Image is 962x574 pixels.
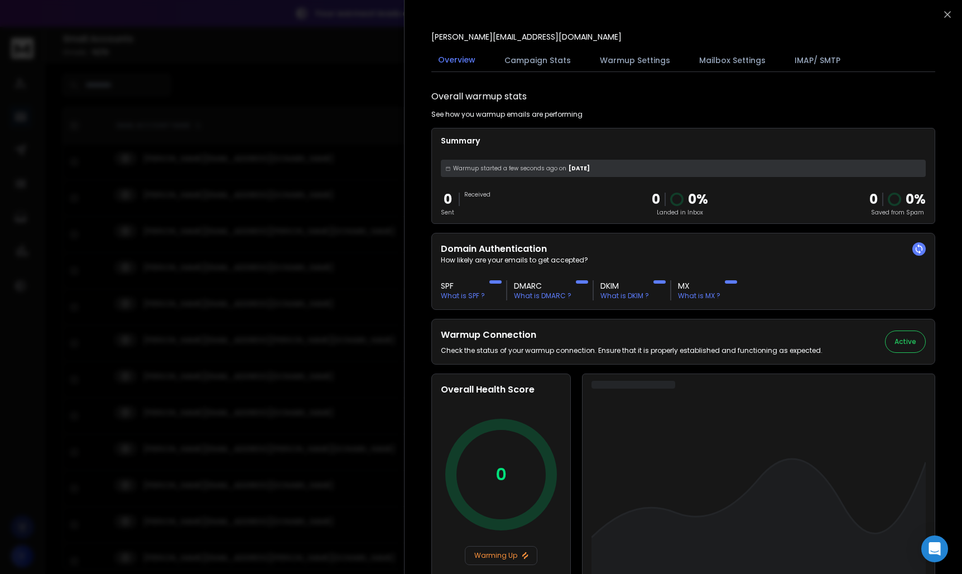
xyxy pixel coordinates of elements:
[441,242,926,256] h2: Domain Authentication
[514,280,571,291] h3: DMARC
[600,291,649,300] p: What is DKIM ?
[441,256,926,265] p: How likely are your emails to get accepted?
[496,465,507,485] p: 0
[678,280,720,291] h3: MX
[470,551,532,560] p: Warming Up
[600,280,649,291] h3: DKIM
[441,135,926,146] p: Summary
[688,190,708,208] p: 0 %
[431,90,527,103] h1: Overall warmup stats
[441,328,822,342] h2: Warmup Connection
[441,208,454,217] p: Sent
[431,31,622,42] p: [PERSON_NAME][EMAIL_ADDRESS][DOMAIN_NAME]
[431,47,482,73] button: Overview
[906,190,926,208] p: 0 %
[921,535,948,562] div: Open Intercom Messenger
[441,291,485,300] p: What is SPF ?
[498,48,578,73] button: Campaign Stats
[514,291,571,300] p: What is DMARC ?
[692,48,772,73] button: Mailbox Settings
[441,160,926,177] div: [DATE]
[441,383,561,396] h2: Overall Health Score
[869,208,926,217] p: Saved from Spam
[464,190,490,199] p: Received
[652,208,708,217] p: Landed in Inbox
[788,48,847,73] button: IMAP/ SMTP
[453,164,566,173] span: Warmup started a few seconds ago on
[593,48,677,73] button: Warmup Settings
[869,190,878,208] strong: 0
[441,346,822,355] p: Check the status of your warmup connection. Ensure that it is properly established and functionin...
[441,190,454,208] p: 0
[441,280,485,291] h3: SPF
[885,331,926,353] button: Active
[678,291,720,300] p: What is MX ?
[652,190,660,208] p: 0
[431,110,583,119] p: See how you warmup emails are performing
